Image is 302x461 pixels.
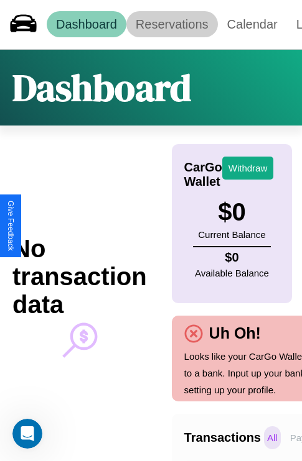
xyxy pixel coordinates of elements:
[6,201,15,251] div: Give Feedback
[264,426,281,449] p: All
[195,265,269,281] p: Available Balance
[218,11,287,37] a: Calendar
[198,226,265,243] p: Current Balance
[203,324,267,342] h4: Uh Oh!
[47,11,126,37] a: Dashboard
[195,250,269,265] h4: $ 0
[184,431,261,445] h4: Transactions
[12,62,191,113] h1: Dashboard
[126,11,218,37] a: Reservations
[198,198,265,226] h3: $ 0
[12,419,42,449] iframe: Intercom live chat
[222,157,274,180] button: Withdraw
[12,235,147,319] h2: No transaction data
[184,160,222,189] h4: CarGo Wallet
